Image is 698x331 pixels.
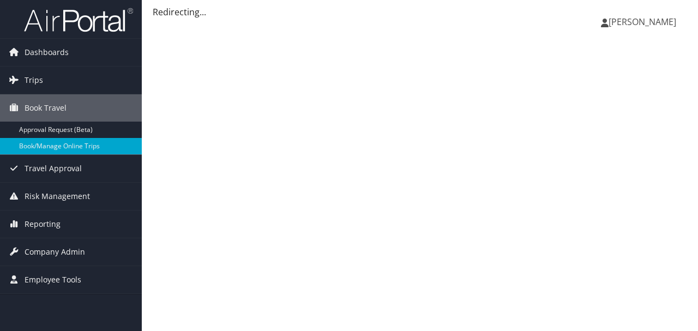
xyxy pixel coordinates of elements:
[25,266,81,293] span: Employee Tools
[25,210,61,238] span: Reporting
[25,238,85,266] span: Company Admin
[25,183,90,210] span: Risk Management
[25,94,67,122] span: Book Travel
[25,39,69,66] span: Dashboards
[25,67,43,94] span: Trips
[24,7,133,33] img: airportal-logo.png
[609,16,676,28] span: [PERSON_NAME]
[153,5,687,19] div: Redirecting...
[25,155,82,182] span: Travel Approval
[601,5,687,38] a: [PERSON_NAME]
